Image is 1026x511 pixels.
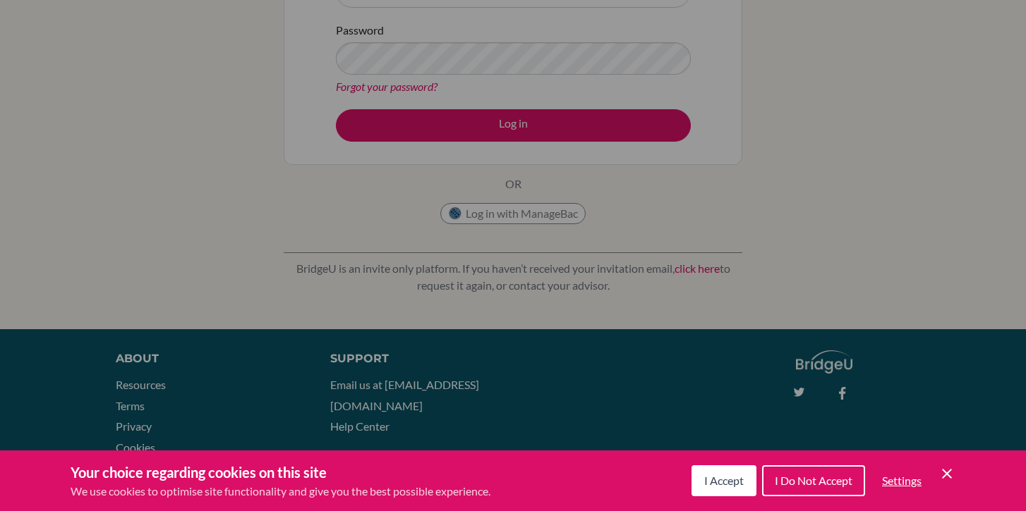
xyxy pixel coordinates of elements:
h3: Your choice regarding cookies on this site [71,462,490,483]
p: We use cookies to optimise site functionality and give you the best possible experience. [71,483,490,500]
span: Settings [882,474,922,487]
button: I Accept [692,465,756,496]
button: Settings [871,467,933,495]
span: I Accept [704,474,744,487]
span: I Do Not Accept [775,474,852,487]
button: I Do Not Accept [762,465,865,496]
button: Save and close [939,465,955,482]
